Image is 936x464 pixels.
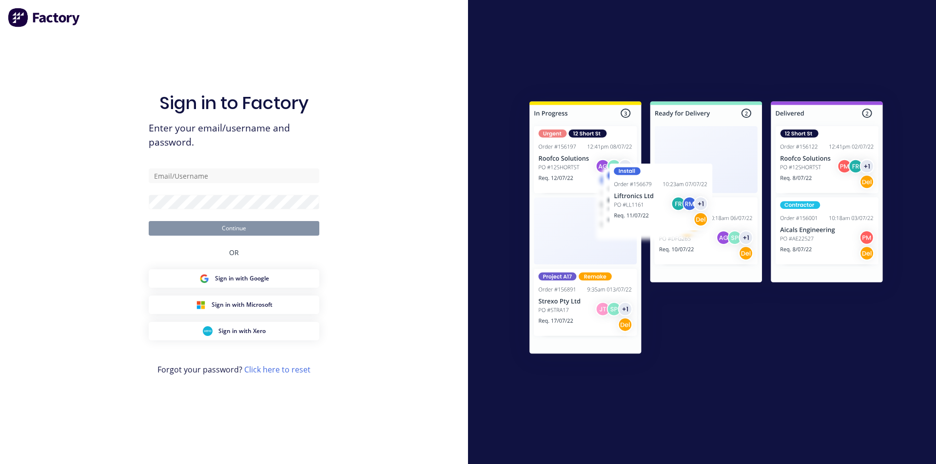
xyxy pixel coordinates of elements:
button: Continue [149,221,319,236]
img: Google Sign in [199,274,209,283]
span: Sign in with Xero [218,327,266,335]
img: Factory [8,8,81,27]
button: Google Sign inSign in with Google [149,269,319,288]
button: Xero Sign inSign in with Xero [149,322,319,340]
h1: Sign in to Factory [159,93,309,113]
button: Microsoft Sign inSign in with Microsoft [149,296,319,314]
img: Sign in [508,82,904,377]
a: Click here to reset [244,364,311,375]
span: Sign in with Google [215,274,269,283]
input: Email/Username [149,168,319,183]
img: Microsoft Sign in [196,300,206,310]
span: Enter your email/username and password. [149,121,319,149]
div: OR [229,236,239,269]
span: Sign in with Microsoft [212,300,273,309]
img: Xero Sign in [203,326,213,336]
span: Forgot your password? [157,364,311,375]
